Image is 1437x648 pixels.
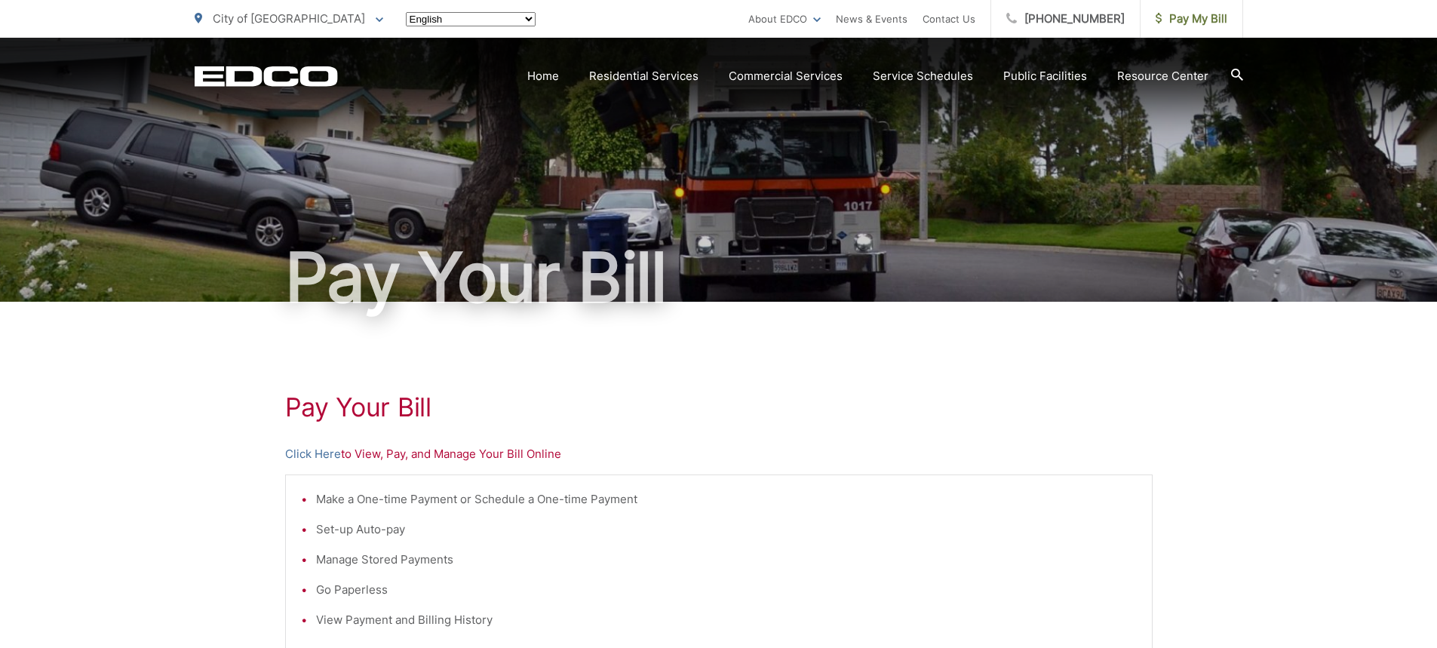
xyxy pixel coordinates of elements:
[729,67,843,85] a: Commercial Services
[1117,67,1208,85] a: Resource Center
[836,10,907,28] a: News & Events
[316,521,1137,539] li: Set-up Auto-pay
[527,67,559,85] a: Home
[748,10,821,28] a: About EDCO
[406,12,536,26] select: Select a language
[195,240,1243,315] h1: Pay Your Bill
[316,611,1137,629] li: View Payment and Billing History
[213,11,365,26] span: City of [GEOGRAPHIC_DATA]
[1156,10,1227,28] span: Pay My Bill
[316,490,1137,508] li: Make a One-time Payment or Schedule a One-time Payment
[316,551,1137,569] li: Manage Stored Payments
[589,67,699,85] a: Residential Services
[285,445,341,463] a: Click Here
[873,67,973,85] a: Service Schedules
[285,392,1153,422] h1: Pay Your Bill
[923,10,975,28] a: Contact Us
[285,445,1153,463] p: to View, Pay, and Manage Your Bill Online
[195,66,338,87] a: EDCD logo. Return to the homepage.
[316,581,1137,599] li: Go Paperless
[1003,67,1087,85] a: Public Facilities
